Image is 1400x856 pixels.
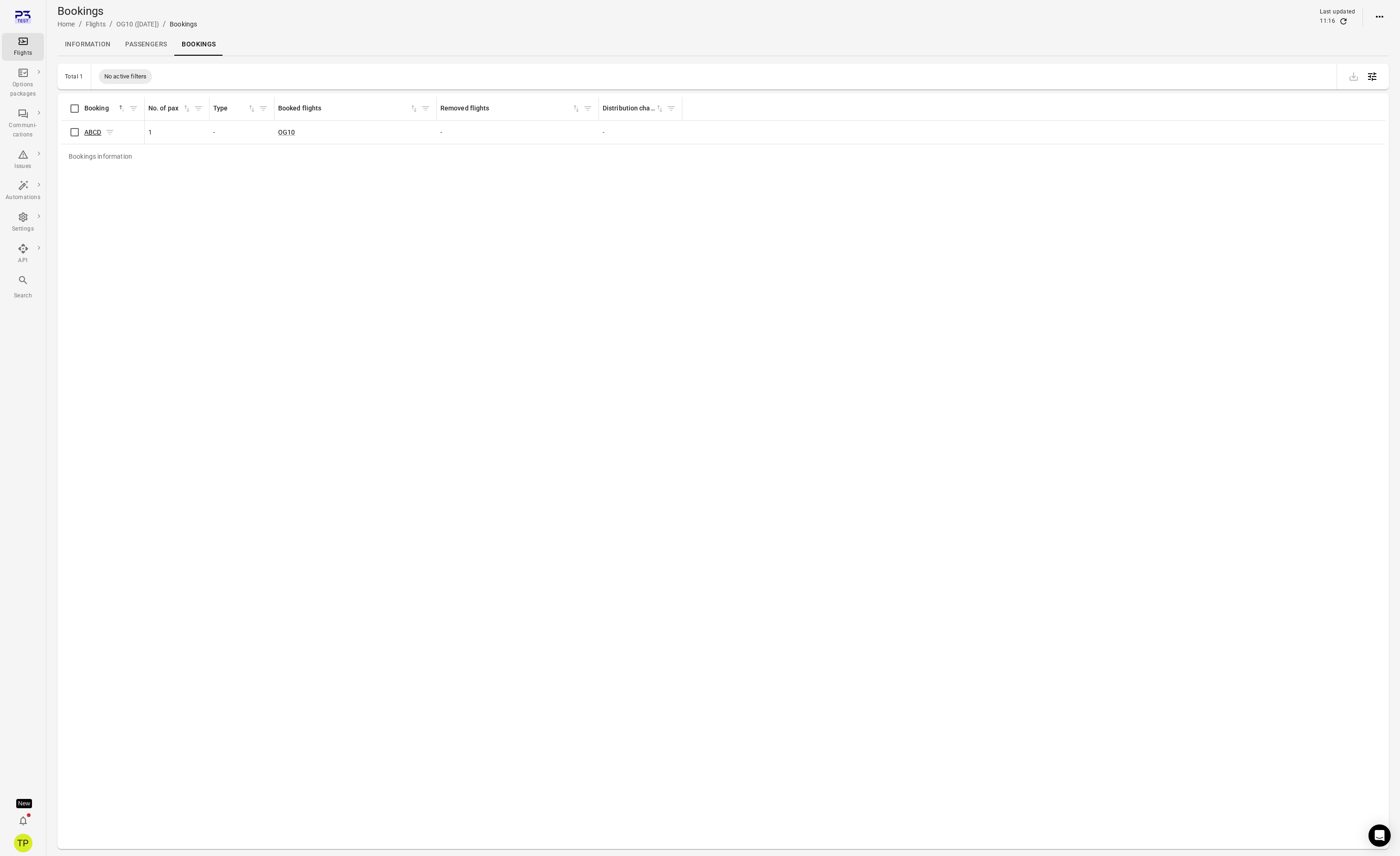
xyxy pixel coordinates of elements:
div: Sort by no. of pax in ascending order [148,103,191,114]
a: Automations [2,177,44,205]
a: Bookings [174,33,223,56]
div: Tooltip anchor [16,799,32,808]
a: Issues [2,146,44,174]
div: Sort by booked flights in ascending order [278,103,419,114]
div: Last updated [1320,7,1355,17]
div: Communi-cations [6,121,40,140]
button: Refresh data [1339,17,1348,26]
button: Open table configuration [1363,67,1381,86]
div: Sort by removed flights in ascending order [440,103,581,114]
a: ABCD [84,129,102,136]
button: Filter by removed flights [581,102,595,116]
div: Sort by booking in descending order [84,103,127,114]
div: Type [213,103,247,114]
button: Tómas Páll Máté [10,830,36,856]
button: Filter by no. of pax [191,102,205,116]
a: Home [57,20,75,28]
div: - [213,128,271,137]
a: Flights [86,20,106,28]
a: API [2,240,44,268]
a: Information [57,33,118,56]
div: Sort by distribution channel in ascending order [603,103,664,114]
button: Filter by booking [127,102,140,116]
nav: Breadcrumbs [57,19,197,30]
div: Booking [84,103,117,114]
span: No active filters [99,72,153,81]
div: Local navigation [57,33,1389,56]
span: Booked flights [278,103,419,114]
span: Type [213,103,256,114]
div: Booked flights [278,103,409,114]
div: Sort by type in ascending order [213,103,256,114]
div: TP [14,834,32,852]
div: Search [6,291,40,301]
span: Booking [84,103,127,114]
div: No. of pax [148,103,182,114]
div: 11:16 [1320,17,1335,26]
div: Bookings information [61,144,140,168]
a: Options packages [2,64,44,102]
div: Removed flights [440,103,572,114]
button: Search [2,272,44,303]
div: API [6,256,40,265]
button: Actions [1370,7,1389,26]
div: Settings [6,225,40,234]
a: Communi-cations [2,105,44,142]
div: Flights [6,49,40,58]
span: 1 [148,128,152,137]
button: Filter by distribution channel [664,102,678,116]
a: Settings [2,209,44,237]
h1: Bookings [57,4,197,19]
div: Automations [6,193,40,202]
div: - [603,128,679,137]
div: Options packages [6,80,40,99]
a: OG10 ([DATE]) [116,20,159,28]
div: - [440,128,595,137]
button: Notifications [14,811,32,830]
button: Filter by type [256,102,270,116]
div: Bookings [170,19,197,29]
a: OG10 [278,129,295,136]
div: Total 1 [65,73,83,80]
a: Flights [2,33,44,61]
li: / [163,19,166,30]
span: Removed flights [440,103,581,114]
div: Distribution channel [603,103,655,114]
li: / [79,19,82,30]
span: Distribution channel [603,103,664,114]
div: Issues [6,162,40,171]
li: / [109,19,113,30]
div: Open Intercom Messenger [1368,824,1391,847]
a: Passengers [118,33,174,56]
button: Filter by booked flights [419,102,433,116]
span: Please make a selection to export [1344,71,1363,80]
span: No. of pax [148,103,191,114]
